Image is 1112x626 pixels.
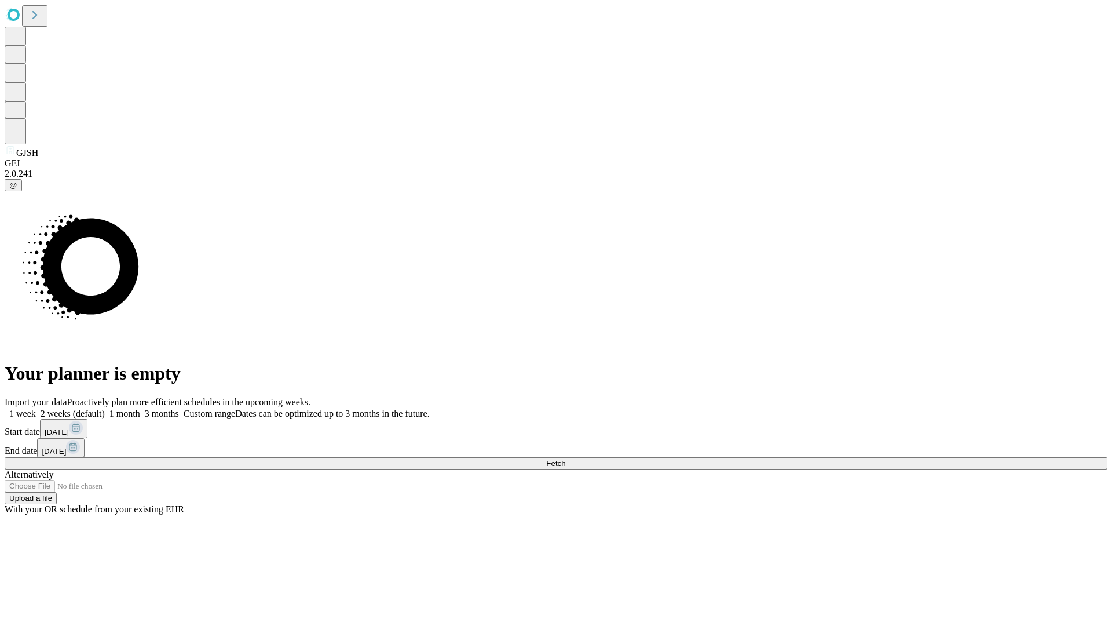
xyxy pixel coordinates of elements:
span: 2 weeks (default) [41,409,105,418]
h1: Your planner is empty [5,363,1107,384]
span: 1 month [109,409,140,418]
button: Upload a file [5,492,57,504]
span: Dates can be optimized up to 3 months in the future. [235,409,429,418]
span: GJSH [16,148,38,158]
div: GEI [5,158,1107,169]
div: End date [5,438,1107,457]
span: Import your data [5,397,67,407]
span: @ [9,181,17,190]
span: 1 week [9,409,36,418]
span: 3 months [145,409,179,418]
div: 2.0.241 [5,169,1107,179]
div: Start date [5,419,1107,438]
span: With your OR schedule from your existing EHR [5,504,184,514]
button: @ [5,179,22,191]
span: Alternatively [5,469,53,479]
span: Proactively plan more efficient schedules in the upcoming weeks. [67,397,310,407]
span: [DATE] [45,428,69,436]
button: [DATE] [40,419,87,438]
span: [DATE] [42,447,66,456]
span: Fetch [546,459,565,468]
span: Custom range [184,409,235,418]
button: [DATE] [37,438,85,457]
button: Fetch [5,457,1107,469]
